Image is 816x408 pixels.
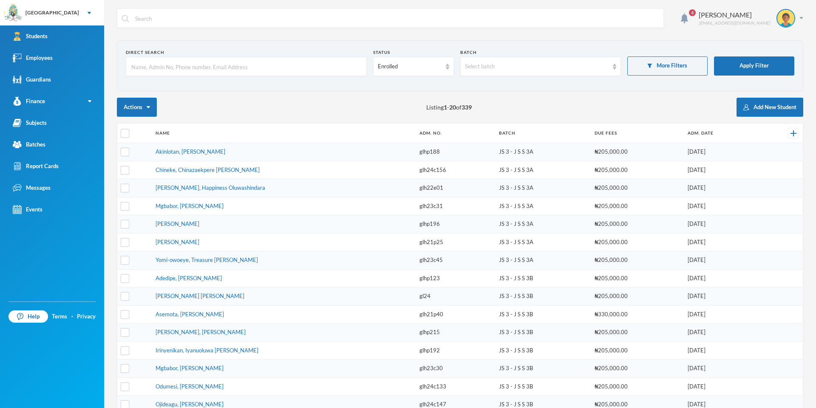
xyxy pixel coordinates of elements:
[590,124,683,143] th: Due Fees
[683,124,760,143] th: Adm. Date
[156,383,224,390] a: Odumesi, [PERSON_NAME]
[415,305,495,324] td: glh21p40
[71,312,73,321] div: ·
[683,251,760,270] td: [DATE]
[495,360,590,378] td: JS 3 - J S S 3B
[683,269,760,287] td: [DATE]
[415,324,495,342] td: glhp215
[156,256,258,263] a: Yomi-owoeye, Treasure [PERSON_NAME]
[683,305,760,324] td: [DATE]
[156,203,224,209] a: Mgbabor, [PERSON_NAME]
[8,310,48,323] a: Help
[13,32,48,41] div: Students
[373,49,453,56] div: Status
[460,49,621,56] div: Batch
[426,103,472,112] span: Listing - of
[465,62,609,71] div: Select batch
[495,377,590,396] td: JS 3 - J S S 3B
[627,56,708,76] button: More Filters
[683,197,760,215] td: [DATE]
[699,20,770,26] div: [EMAIL_ADDRESS][DOMAIN_NAME]
[699,10,770,20] div: [PERSON_NAME]
[495,233,590,251] td: JS 3 - J S S 3A
[13,162,59,171] div: Report Cards
[495,269,590,287] td: JS 3 - J S S 3B
[737,98,803,117] button: Add New Student
[590,197,683,215] td: ₦205,000.00
[156,184,265,191] a: [PERSON_NAME], Happiness Oluwashindara
[378,62,441,71] div: Enrolled
[590,324,683,342] td: ₦205,000.00
[156,401,224,408] a: Ojideagu, [PERSON_NAME]
[415,233,495,251] td: glh21p25
[122,15,129,23] img: search
[130,57,362,76] input: Name, Admin No, Phone number, Email Address
[13,118,47,127] div: Subjects
[156,275,222,281] a: Adedipe, [PERSON_NAME]
[415,377,495,396] td: glh24c133
[495,179,590,197] td: JS 3 - J S S 3A
[156,148,225,155] a: Akinlotan, [PERSON_NAME]
[134,9,659,28] input: Search
[683,341,760,360] td: [DATE]
[415,124,495,143] th: Adm. No.
[590,143,683,161] td: ₦205,000.00
[683,377,760,396] td: [DATE]
[495,305,590,324] td: JS 3 - J S S 3B
[683,233,760,251] td: [DATE]
[77,312,96,321] a: Privacy
[415,215,495,234] td: glhp196
[156,311,224,318] a: Asemota, [PERSON_NAME]
[714,56,794,76] button: Apply Filter
[495,143,590,161] td: JS 3 - J S S 3A
[13,205,42,214] div: Events
[156,347,258,354] a: Irinyenikan, Iyanuoluwa [PERSON_NAME]
[415,341,495,360] td: glhp192
[495,215,590,234] td: JS 3 - J S S 3A
[156,365,224,371] a: Mgbabor, [PERSON_NAME]
[156,293,244,299] a: [PERSON_NAME] [PERSON_NAME]
[590,179,683,197] td: ₦205,000.00
[689,9,696,16] span: 4
[415,143,495,161] td: glhp188
[790,130,796,136] img: +
[495,161,590,179] td: JS 3 - J S S 3A
[495,287,590,306] td: JS 3 - J S S 3B
[495,124,590,143] th: Batch
[590,341,683,360] td: ₦205,000.00
[415,161,495,179] td: glh24c156
[156,220,199,227] a: [PERSON_NAME]
[13,53,53,62] div: Employees
[590,269,683,287] td: ₦205,000.00
[25,9,79,17] div: [GEOGRAPHIC_DATA]
[683,179,760,197] td: [DATE]
[495,251,590,270] td: JS 3 - J S S 3A
[590,251,683,270] td: ₦205,000.00
[590,360,683,378] td: ₦205,000.00
[156,239,199,245] a: [PERSON_NAME]
[13,183,51,192] div: Messages
[415,197,495,215] td: glh23c31
[590,377,683,396] td: ₦205,000.00
[52,312,67,321] a: Terms
[683,360,760,378] td: [DATE]
[590,305,683,324] td: ₦330,000.00
[415,179,495,197] td: glh22e01
[683,161,760,179] td: [DATE]
[13,97,45,106] div: Finance
[683,287,760,306] td: [DATE]
[683,143,760,161] td: [DATE]
[415,287,495,306] td: gl24
[590,161,683,179] td: ₦205,000.00
[156,166,260,173] a: Chineke, Chinazaekpere [PERSON_NAME]
[151,124,415,143] th: Name
[126,49,367,56] div: Direct Search
[683,215,760,234] td: [DATE]
[13,75,51,84] div: Guardians
[683,324,760,342] td: [DATE]
[444,104,447,111] b: 1
[495,341,590,360] td: JS 3 - J S S 3B
[117,98,157,117] button: Actions
[590,215,683,234] td: ₦205,000.00
[449,104,456,111] b: 20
